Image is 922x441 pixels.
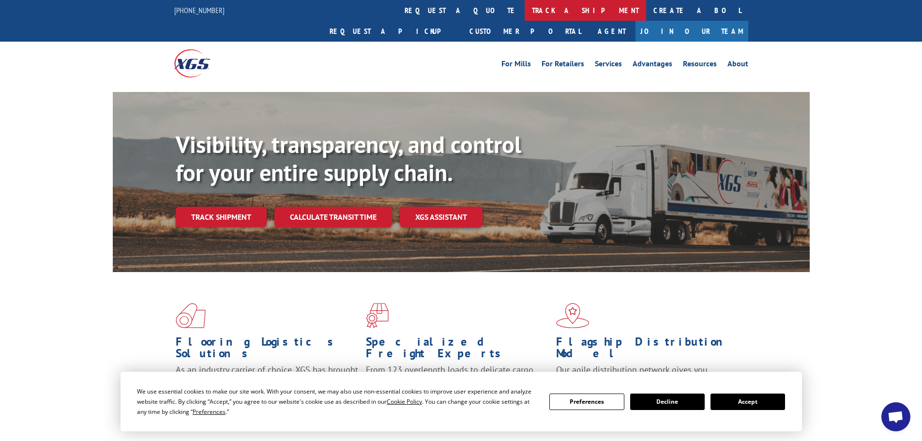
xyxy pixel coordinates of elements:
[366,336,549,364] h1: Specialized Freight Experts
[556,336,739,364] h1: Flagship Distribution Model
[462,21,588,42] a: Customer Portal
[542,60,584,71] a: For Retailers
[121,372,802,431] div: Cookie Consent Prompt
[556,303,589,328] img: xgs-icon-flagship-distribution-model-red
[595,60,622,71] a: Services
[710,394,785,410] button: Accept
[274,207,392,228] a: Calculate transit time
[176,364,358,398] span: As an industry carrier of choice, XGS has brought innovation and dedication to flooring logistics...
[193,408,226,416] span: Preferences
[630,394,705,410] button: Decline
[322,21,462,42] a: Request a pickup
[176,129,521,187] b: Visibility, transparency, and control for your entire supply chain.
[400,207,483,228] a: XGS ASSISTANT
[387,397,422,406] span: Cookie Policy
[176,207,267,227] a: Track shipment
[588,21,635,42] a: Agent
[176,336,359,364] h1: Flooring Logistics Solutions
[366,364,549,407] p: From 123 overlength loads to delicate cargo, our experienced staff knows the best way to move you...
[137,386,538,417] div: We use essential cookies to make our site work. With your consent, we may also use non-essential ...
[635,21,748,42] a: Join Our Team
[174,5,225,15] a: [PHONE_NUMBER]
[501,60,531,71] a: For Mills
[683,60,717,71] a: Resources
[556,364,734,387] span: Our agile distribution network gives you nationwide inventory management on demand.
[176,303,206,328] img: xgs-icon-total-supply-chain-intelligence-red
[366,303,389,328] img: xgs-icon-focused-on-flooring-red
[881,402,910,431] a: Open chat
[633,60,672,71] a: Advantages
[549,394,624,410] button: Preferences
[727,60,748,71] a: About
